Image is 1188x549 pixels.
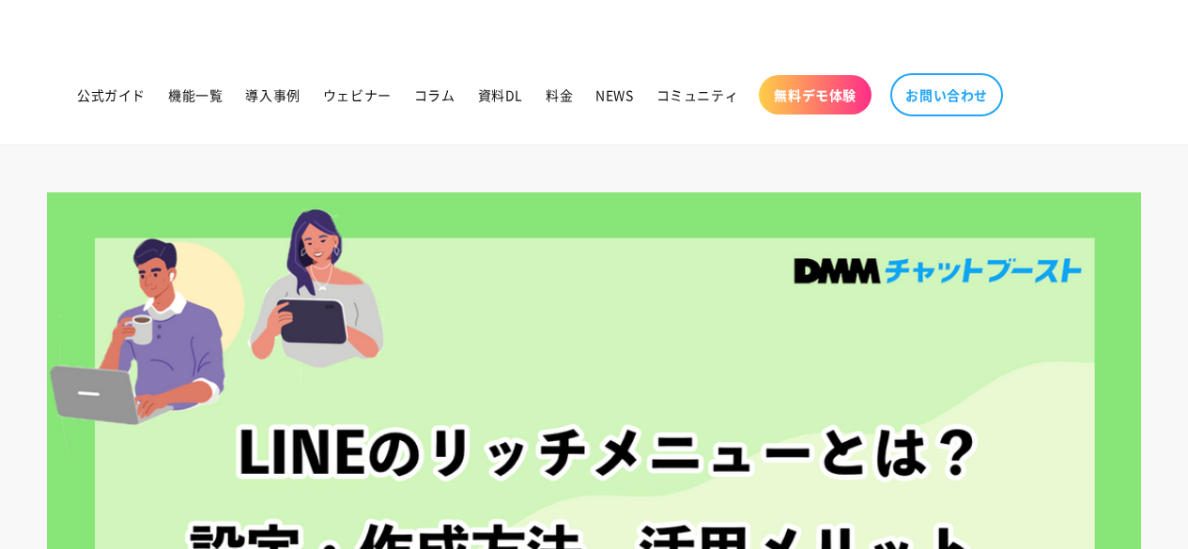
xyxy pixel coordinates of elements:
span: 資料DL [478,86,523,103]
a: NEWS [584,75,644,114]
span: 公式ガイド [77,86,146,103]
span: 機能一覧 [168,86,223,103]
a: 無料デモ体験 [759,75,872,114]
a: コミュニティ [645,75,750,114]
a: 公式ガイド [66,75,157,114]
span: ウェビナー [323,86,392,103]
a: 資料DL [467,75,534,114]
a: 機能一覧 [157,75,234,114]
span: NEWS [595,86,633,103]
span: 料金 [546,86,573,103]
span: コミュニティ [656,86,739,103]
a: ウェビナー [312,75,403,114]
span: お問い合わせ [905,86,988,103]
a: コラム [403,75,467,114]
a: 導入事例 [234,75,311,114]
a: お問い合わせ [890,73,1003,116]
span: 導入事例 [245,86,300,103]
span: コラム [414,86,455,103]
a: 料金 [534,75,584,114]
span: 無料デモ体験 [774,86,856,103]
